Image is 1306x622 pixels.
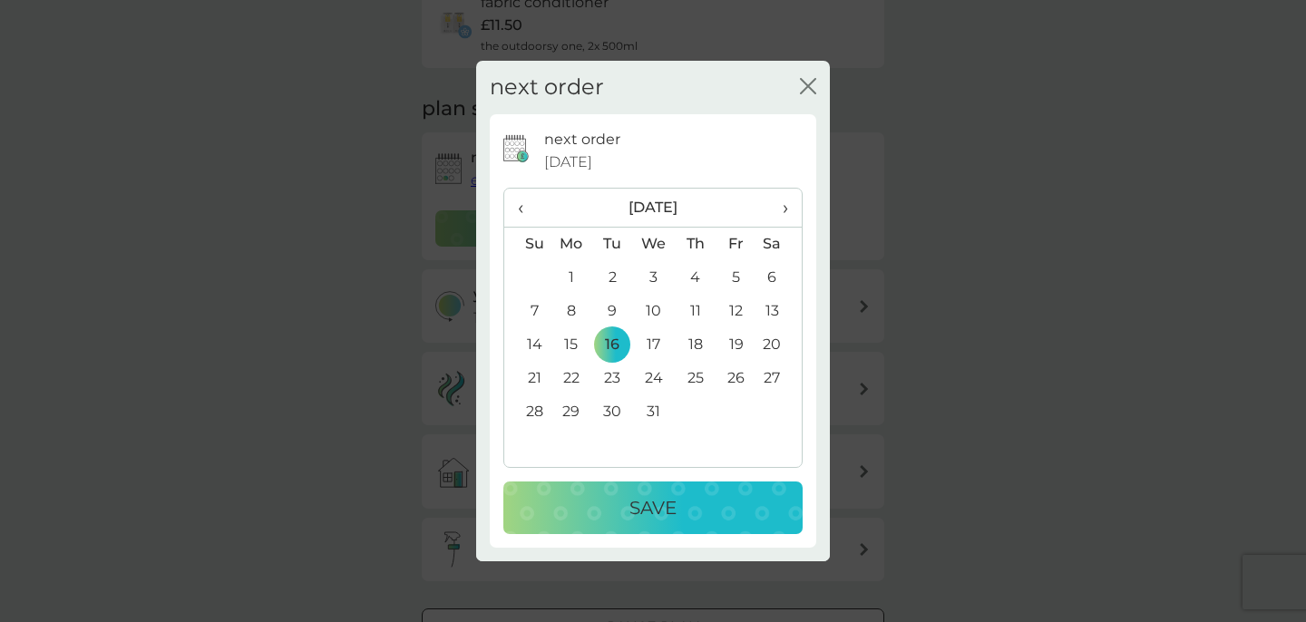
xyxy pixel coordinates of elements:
th: [DATE] [551,189,756,228]
th: We [633,227,675,261]
td: 9 [592,295,633,328]
td: 22 [551,362,592,395]
th: Mo [551,227,592,261]
td: 18 [675,328,716,362]
td: 11 [675,295,716,328]
td: 4 [675,261,716,295]
td: 6 [756,261,802,295]
td: 13 [756,295,802,328]
td: 29 [551,395,592,429]
p: next order [544,128,620,151]
td: 16 [592,328,633,362]
td: 24 [633,362,675,395]
td: 1 [551,261,592,295]
th: Tu [592,227,633,261]
span: ‹ [518,189,537,227]
td: 21 [504,362,551,395]
span: [DATE] [544,151,592,174]
td: 19 [716,328,756,362]
td: 2 [592,261,633,295]
th: Fr [716,227,756,261]
td: 15 [551,328,592,362]
td: 30 [592,395,633,429]
td: 23 [592,362,633,395]
td: 3 [633,261,675,295]
h2: next order [490,74,604,101]
td: 10 [633,295,675,328]
th: Th [675,227,716,261]
td: 17 [633,328,675,362]
button: Save [503,481,803,534]
td: 7 [504,295,551,328]
p: Save [629,493,677,522]
td: 25 [675,362,716,395]
button: close [800,78,816,97]
td: 12 [716,295,756,328]
td: 14 [504,328,551,362]
th: Sa [756,227,802,261]
td: 28 [504,395,551,429]
td: 8 [551,295,592,328]
td: 5 [716,261,756,295]
th: Su [504,227,551,261]
td: 27 [756,362,802,395]
td: 31 [633,395,675,429]
td: 26 [716,362,756,395]
td: 20 [756,328,802,362]
span: › [770,189,788,227]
